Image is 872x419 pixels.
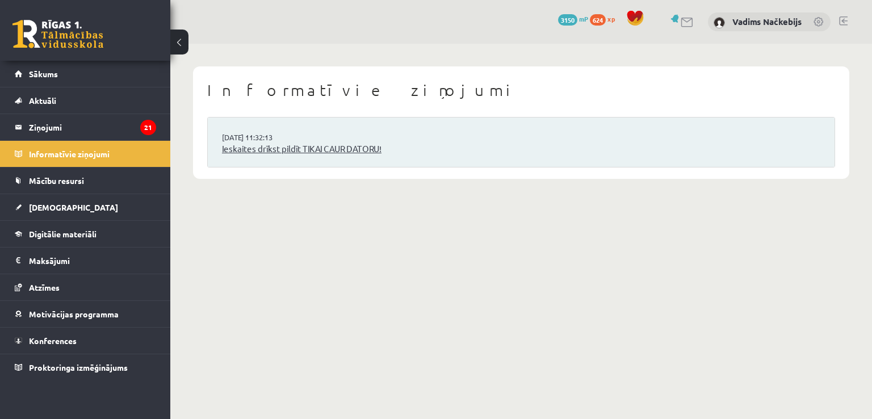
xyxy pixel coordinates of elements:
[558,14,588,23] a: 3150 mP
[207,81,835,100] h1: Informatīvie ziņojumi
[29,282,60,292] span: Atzīmes
[579,14,588,23] span: mP
[15,354,156,380] a: Proktoringa izmēģinājums
[590,14,621,23] a: 624 xp
[29,336,77,346] span: Konferences
[29,95,56,106] span: Aktuāli
[732,16,802,27] a: Vadims Načkebijs
[222,143,820,156] a: Ieskaites drīkst pildīt TIKAI CAUR DATORU!
[222,132,307,143] a: [DATE] 11:32:13
[140,120,156,135] i: 21
[714,17,725,28] img: Vadims Načkebijs
[558,14,577,26] span: 3150
[29,248,156,274] legend: Maksājumi
[15,221,156,247] a: Digitālie materiāli
[29,141,156,167] legend: Informatīvie ziņojumi
[15,87,156,114] a: Aktuāli
[15,114,156,140] a: Ziņojumi21
[15,141,156,167] a: Informatīvie ziņojumi
[15,194,156,220] a: [DEMOGRAPHIC_DATA]
[607,14,615,23] span: xp
[29,69,58,79] span: Sākums
[29,114,156,140] legend: Ziņojumi
[15,248,156,274] a: Maksājumi
[29,362,128,372] span: Proktoringa izmēģinājums
[15,167,156,194] a: Mācību resursi
[15,328,156,354] a: Konferences
[29,175,84,186] span: Mācību resursi
[12,20,103,48] a: Rīgas 1. Tālmācības vidusskola
[29,309,119,319] span: Motivācijas programma
[15,274,156,300] a: Atzīmes
[15,61,156,87] a: Sākums
[29,229,97,239] span: Digitālie materiāli
[15,301,156,327] a: Motivācijas programma
[29,202,118,212] span: [DEMOGRAPHIC_DATA]
[590,14,606,26] span: 624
